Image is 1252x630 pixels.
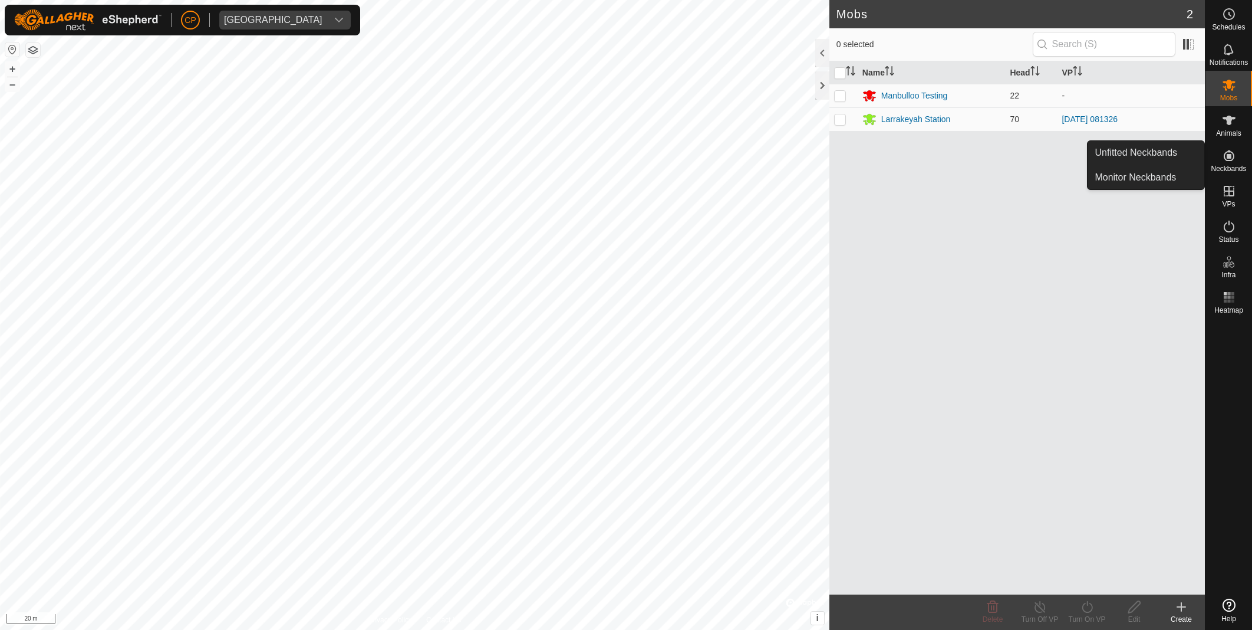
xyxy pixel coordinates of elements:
button: Map Layers [26,43,40,57]
span: Delete [983,615,1003,624]
p-sorticon: Activate to sort [1073,68,1082,77]
span: Manbulloo Station [219,11,327,29]
th: Name [858,61,1006,84]
span: 2 [1187,5,1193,23]
a: Contact Us [426,615,461,625]
span: 70 [1010,114,1019,124]
div: Turn Off VP [1016,614,1063,625]
td: - [1057,84,1205,107]
span: Mobs [1220,94,1237,101]
a: Unfitted Neckbands [1088,141,1204,165]
button: Reset Map [5,42,19,57]
p-sorticon: Activate to sort [885,68,894,77]
a: Help [1205,594,1252,627]
button: + [5,62,19,76]
span: 0 selected [836,38,1033,51]
div: Create [1158,614,1205,625]
div: [GEOGRAPHIC_DATA] [224,15,322,25]
th: Head [1005,61,1057,84]
span: Notifications [1210,59,1248,66]
button: i [811,612,824,625]
div: Larrakeyah Station [881,113,951,126]
span: Status [1218,236,1238,243]
span: Neckbands [1211,165,1246,172]
input: Search (S) [1033,32,1175,57]
span: Help [1221,615,1236,622]
h2: Mobs [836,7,1187,21]
span: Unfitted Neckbands [1095,146,1177,160]
span: Animals [1216,130,1241,137]
span: Monitor Neckbands [1095,170,1176,185]
a: Privacy Policy [368,615,412,625]
th: VP [1057,61,1205,84]
span: 22 [1010,91,1019,100]
a: Monitor Neckbands [1088,166,1204,189]
span: Schedules [1212,24,1245,31]
div: Manbulloo Testing [881,90,948,102]
p-sorticon: Activate to sort [846,68,855,77]
span: Heatmap [1214,307,1243,314]
button: – [5,77,19,91]
div: Turn On VP [1063,614,1111,625]
p-sorticon: Activate to sort [1030,68,1040,77]
span: Infra [1221,271,1235,278]
span: CP [184,14,196,27]
span: VPs [1222,201,1235,208]
div: dropdown trigger [327,11,351,29]
div: Edit [1111,614,1158,625]
img: Gallagher Logo [14,9,162,31]
a: [DATE] 081326 [1062,114,1118,124]
span: i [816,613,819,623]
